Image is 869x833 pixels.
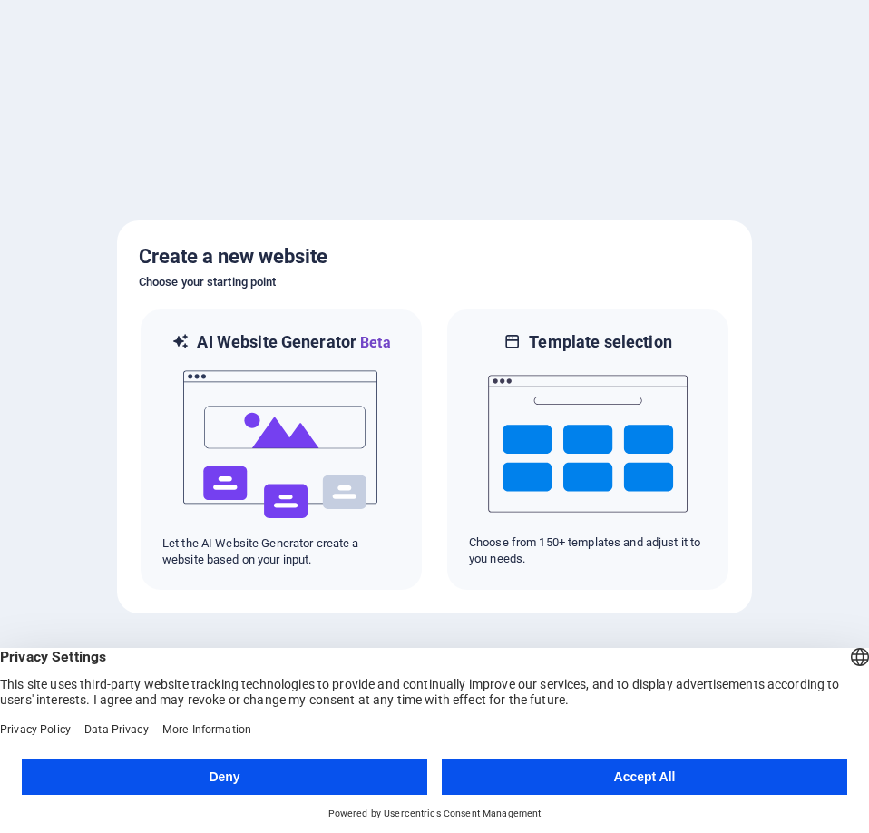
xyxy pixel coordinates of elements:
[356,334,391,351] span: Beta
[139,308,424,592] div: AI Website GeneratorBetaaiLet the AI Website Generator create a website based on your input.
[529,331,671,353] h6: Template selection
[445,308,730,592] div: Template selectionChoose from 150+ templates and adjust it to you needs.
[197,331,390,354] h6: AI Website Generator
[469,534,707,567] p: Choose from 150+ templates and adjust it to you needs.
[162,535,400,568] p: Let the AI Website Generator create a website based on your input.
[139,242,730,271] h5: Create a new website
[181,354,381,535] img: ai
[139,271,730,293] h6: Choose your starting point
